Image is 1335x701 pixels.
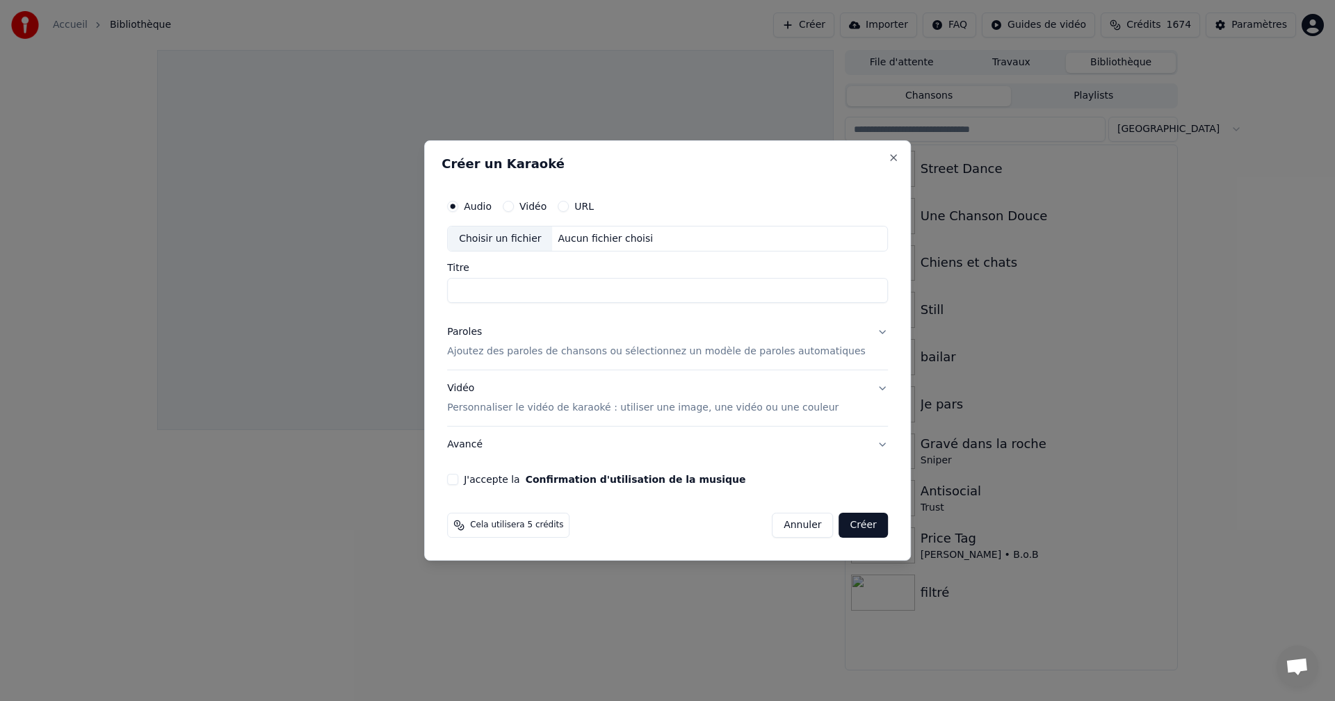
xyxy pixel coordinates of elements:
[839,513,888,538] button: Créer
[574,201,594,211] label: URL
[447,326,482,340] div: Paroles
[447,263,888,273] label: Titre
[553,232,659,246] div: Aucun fichier choisi
[447,315,888,370] button: ParolesAjoutez des paroles de chansons ou sélectionnez un modèle de paroles automatiques
[519,201,547,211] label: Vidéo
[442,158,893,170] h2: Créer un Karaoké
[464,475,745,484] label: J'accepte la
[447,371,888,427] button: VidéoPersonnaliser le vidéo de karaoké : utiliser une image, une vidéo ou une couleur
[447,382,839,415] div: Vidéo
[772,513,833,538] button: Annuler
[447,427,888,463] button: Avancé
[526,475,746,484] button: J'accepte la
[447,345,866,359] p: Ajoutez des paroles de chansons ou sélectionnez un modèle de paroles automatiques
[464,201,492,211] label: Audio
[447,401,839,415] p: Personnaliser le vidéo de karaoké : utiliser une image, une vidéo ou une couleur
[448,226,552,251] div: Choisir un fichier
[470,520,563,531] span: Cela utilisera 5 crédits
